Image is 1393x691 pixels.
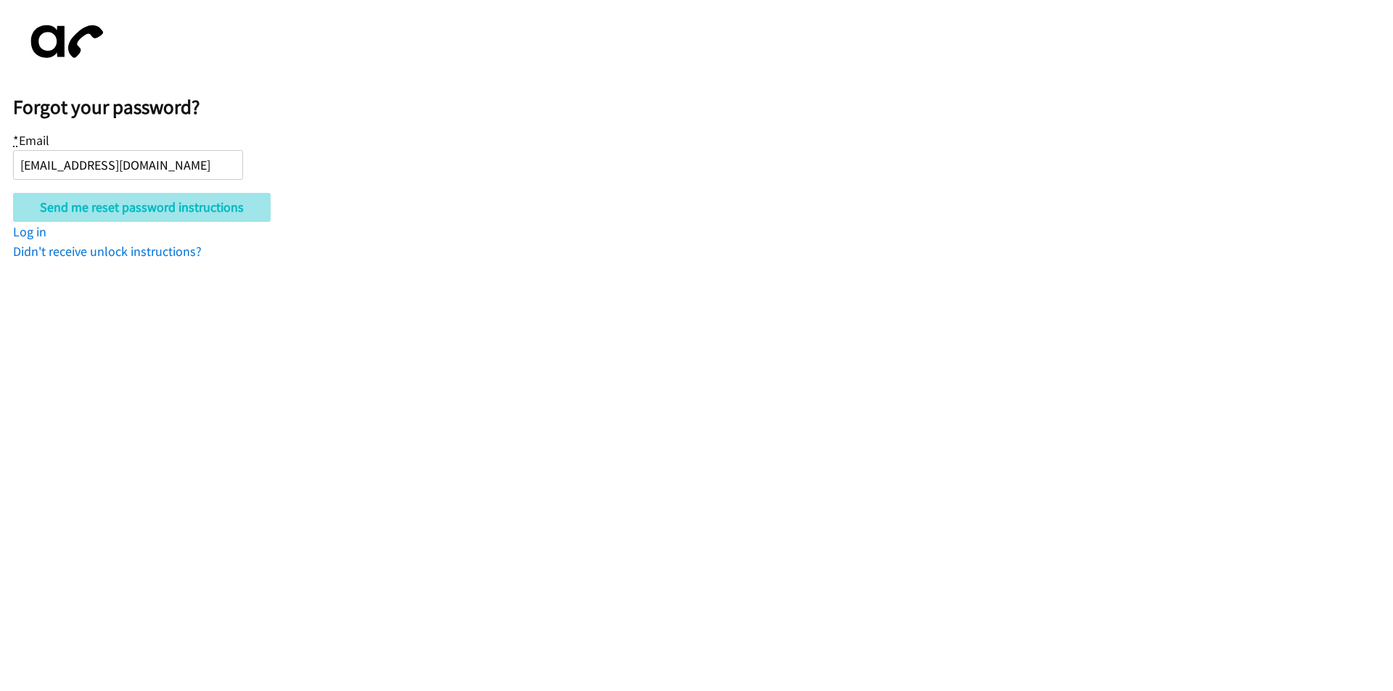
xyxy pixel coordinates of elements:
a: Didn't receive unlock instructions? [13,243,202,260]
label: Email [13,132,49,149]
h2: Forgot your password? [13,95,1393,120]
img: aphone-8a226864a2ddd6a5e75d1ebefc011f4aa8f32683c2d82f3fb0802fe031f96514.svg [13,13,115,70]
a: Log in [13,223,46,240]
abbr: required [13,132,19,149]
input: Send me reset password instructions [13,193,271,222]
